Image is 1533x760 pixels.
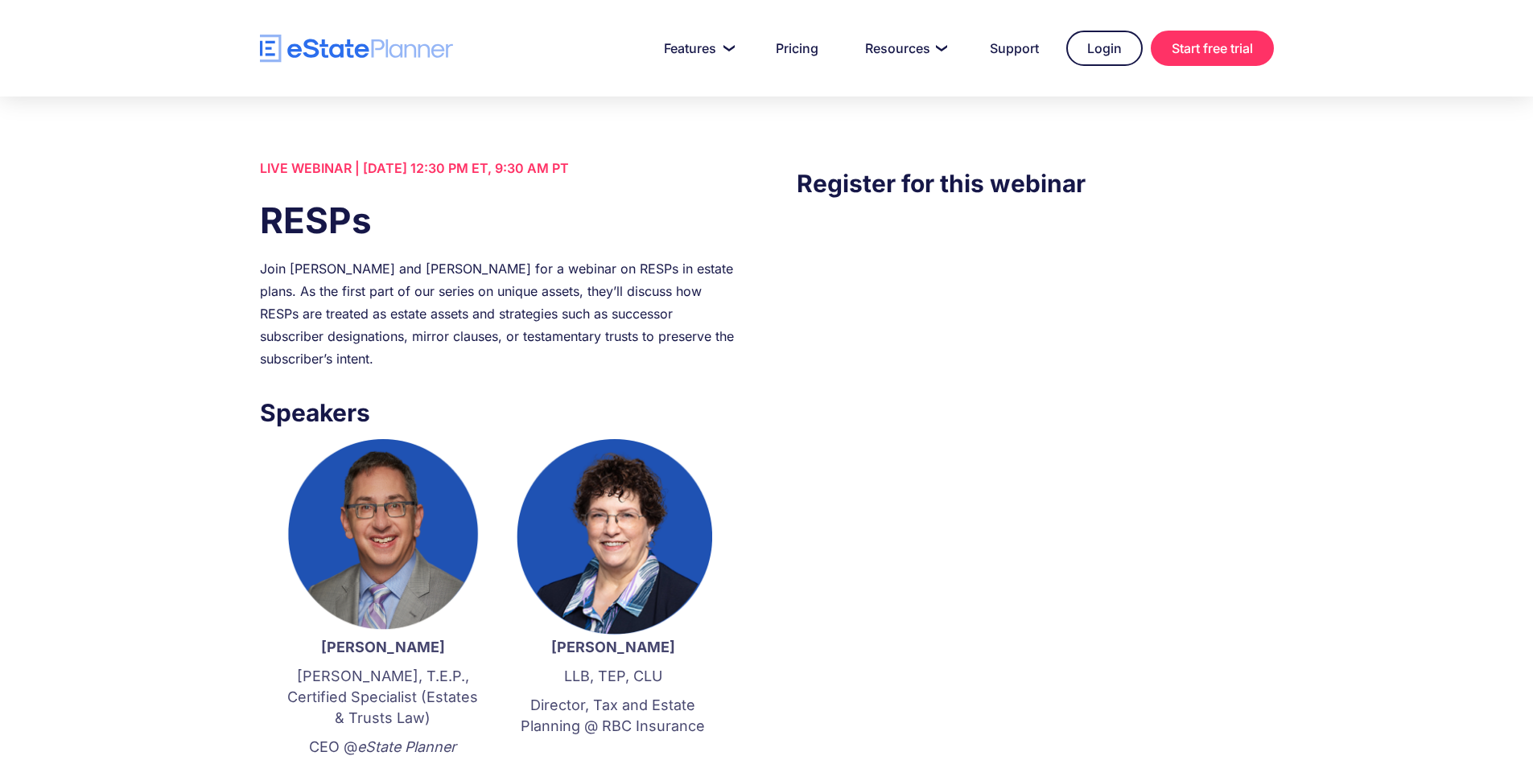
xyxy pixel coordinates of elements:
a: Start free trial [1151,31,1274,66]
h1: RESPs [260,195,736,245]
em: eState Planner [357,738,456,755]
p: [PERSON_NAME], T.E.P., Certified Specialist (Estates & Trusts Law) [284,666,482,729]
a: Features [645,32,748,64]
iframe: Form 0 [797,234,1273,522]
a: Pricing [756,32,838,64]
h3: Register for this webinar [797,165,1273,202]
p: LLB, TEP, CLU [514,666,712,687]
div: Join [PERSON_NAME] and [PERSON_NAME] for a webinar on RESPs in estate plans. As the first part of... [260,257,736,370]
a: home [260,35,453,63]
a: Resources [846,32,962,64]
p: CEO @ [284,737,482,758]
a: Login [1066,31,1143,66]
div: LIVE WEBINAR | [DATE] 12:30 PM ET, 9:30 AM PT [260,157,736,179]
p: Director, Tax and Estate Planning @ RBC Insurance [514,695,712,737]
h3: Speakers [260,394,736,431]
strong: [PERSON_NAME] [551,639,675,655]
strong: [PERSON_NAME] [321,639,445,655]
a: Support [970,32,1058,64]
